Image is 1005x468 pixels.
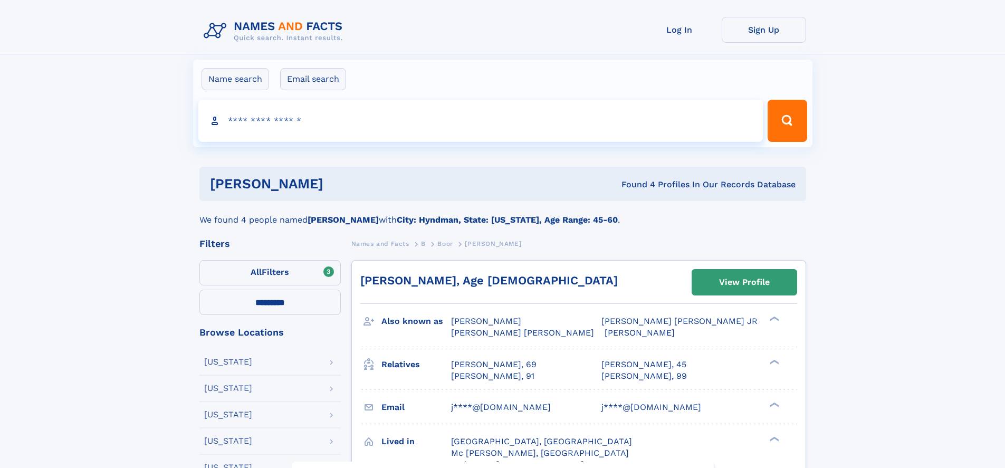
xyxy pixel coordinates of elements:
[199,260,341,285] label: Filters
[451,436,632,446] span: [GEOGRAPHIC_DATA], [GEOGRAPHIC_DATA]
[451,316,521,326] span: [PERSON_NAME]
[472,179,796,190] div: Found 4 Profiles In Our Records Database
[601,316,758,326] span: [PERSON_NAME] [PERSON_NAME] JR
[199,201,806,226] div: We found 4 people named with .
[308,215,379,225] b: [PERSON_NAME]
[722,17,806,43] a: Sign Up
[210,177,473,190] h1: [PERSON_NAME]
[381,356,451,374] h3: Relatives
[601,359,686,370] a: [PERSON_NAME], 45
[204,437,252,445] div: [US_STATE]
[605,328,675,338] span: [PERSON_NAME]
[204,358,252,366] div: [US_STATE]
[381,312,451,330] h3: Also known as
[767,316,780,322] div: ❯
[381,433,451,451] h3: Lived in
[198,100,763,142] input: search input
[251,267,262,277] span: All
[421,237,426,250] a: B
[397,215,618,225] b: City: Hyndman, State: [US_STATE], Age Range: 45-60
[204,410,252,419] div: [US_STATE]
[199,239,341,249] div: Filters
[465,240,521,247] span: [PERSON_NAME]
[360,274,618,287] a: [PERSON_NAME], Age [DEMOGRAPHIC_DATA]
[351,237,409,250] a: Names and Facts
[451,328,594,338] span: [PERSON_NAME] [PERSON_NAME]
[719,270,770,294] div: View Profile
[280,68,346,90] label: Email search
[421,240,426,247] span: B
[199,17,351,45] img: Logo Names and Facts
[768,100,807,142] button: Search Button
[451,370,534,382] a: [PERSON_NAME], 91
[637,17,722,43] a: Log In
[767,358,780,365] div: ❯
[451,448,629,458] span: Mc [PERSON_NAME], [GEOGRAPHIC_DATA]
[437,240,453,247] span: Boor
[767,435,780,442] div: ❯
[437,237,453,250] a: Boor
[692,270,797,295] a: View Profile
[204,384,252,393] div: [US_STATE]
[202,68,269,90] label: Name search
[451,359,537,370] a: [PERSON_NAME], 69
[767,401,780,408] div: ❯
[601,370,687,382] a: [PERSON_NAME], 99
[381,398,451,416] h3: Email
[199,328,341,337] div: Browse Locations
